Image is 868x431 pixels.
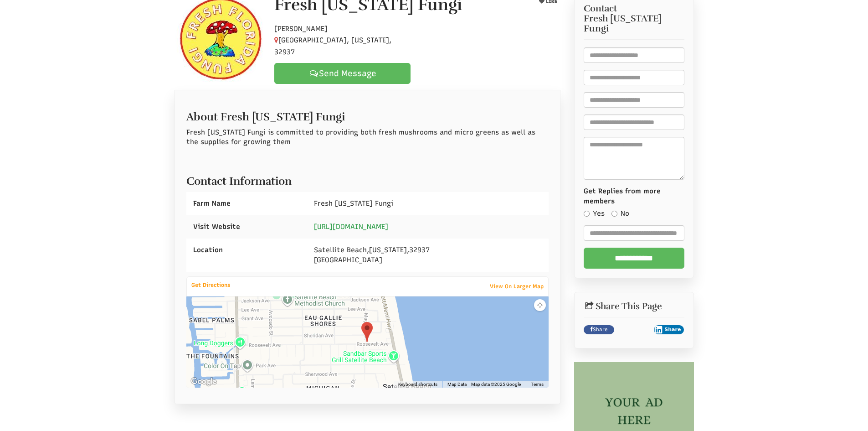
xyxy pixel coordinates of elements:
button: Map Data [447,381,467,388]
a: [URL][DOMAIN_NAME] [314,223,388,231]
h3: Contact [584,4,684,34]
span: Fresh [US_STATE] Fungi [584,14,684,34]
h2: Share This Page [584,301,684,312]
p: Fresh [US_STATE] Fungi is committed to providing both fresh mushrooms and micro greens as well as... [186,128,549,147]
div: Visit Website [186,215,307,239]
input: Yes [584,211,590,217]
button: Keyboard shortcuts [398,381,437,388]
span: Map data ©2025 Google [471,381,521,388]
button: Share [654,325,684,334]
label: Yes [584,209,605,218]
a: Get Directions [187,280,235,291]
a: Terms (opens in new tab) [531,381,544,388]
button: Map camera controls [534,299,546,311]
iframe: X Post Button [619,325,649,334]
span: [PERSON_NAME] [274,25,328,33]
div: Location [186,239,307,262]
h2: About Fresh [US_STATE] Fungi [186,106,549,123]
div: Farm Name [186,192,307,215]
span: 32937 [409,246,430,254]
label: No [611,209,629,218]
input: No [611,211,617,217]
span: [US_STATE] [369,246,407,254]
label: Get Replies from more members [584,187,684,206]
img: Google [189,376,219,388]
h2: Contact Information [186,171,549,187]
span: Fresh [US_STATE] Fungi [314,199,393,208]
span: Satellite Beach [314,246,367,254]
span: [GEOGRAPHIC_DATA], [US_STATE], 32937 [274,36,391,56]
div: , , [GEOGRAPHIC_DATA] [307,239,549,272]
a: Send Message [274,63,411,84]
a: Open this area in Google Maps (opens a new window) [189,376,219,388]
a: Share [584,325,614,334]
a: View On Larger Map [485,280,548,293]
